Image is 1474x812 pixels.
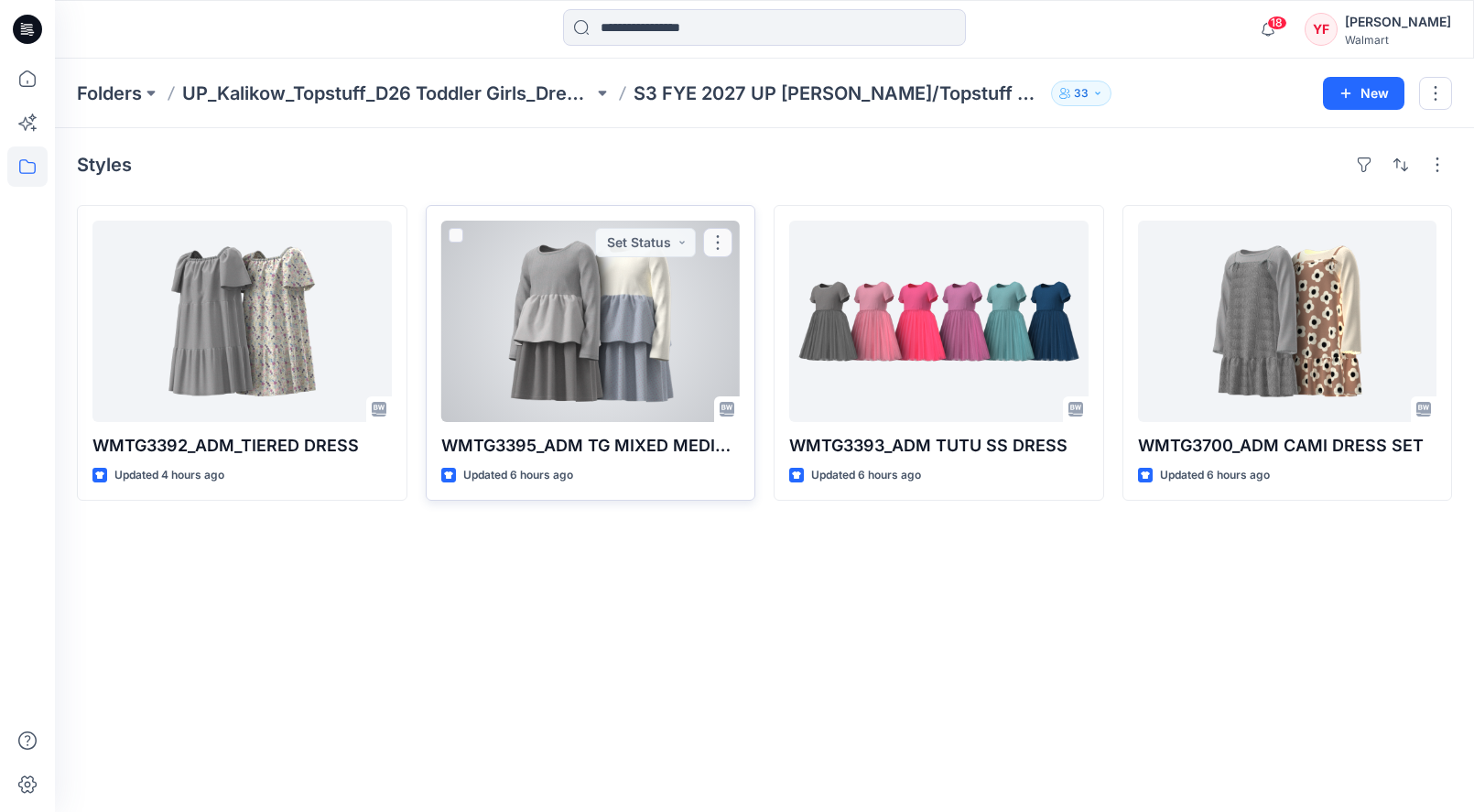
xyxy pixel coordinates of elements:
[441,221,741,422] a: WMTG3395_ADM TG MIXED MEDIA DRESS
[1160,466,1270,485] p: Updated 6 hours ago
[92,433,392,459] p: WMTG3392_ADM_TIERED DRESS
[77,81,142,106] a: Folders
[1345,33,1451,47] div: Walmart
[1138,221,1437,422] a: WMTG3700_ADM CAMI DRESS SET
[1305,13,1338,46] div: YF
[92,221,392,422] a: WMTG3392_ADM_TIERED DRESS
[1074,83,1089,103] p: 33
[789,433,1089,459] p: WMTG3393_ADM TUTU SS DRESS
[789,221,1089,422] a: WMTG3393_ADM TUTU SS DRESS
[463,466,573,485] p: Updated 6 hours ago
[1267,16,1287,30] span: 18
[77,154,132,176] h4: Styles
[1345,11,1451,33] div: [PERSON_NAME]
[1051,81,1111,106] button: 33
[1323,77,1404,110] button: New
[811,466,921,485] p: Updated 6 hours ago
[1138,433,1437,459] p: WMTG3700_ADM CAMI DRESS SET
[114,466,224,485] p: Updated 4 hours ago
[182,81,593,106] a: UP_Kalikow_Topstuff_D26 Toddler Girls_Dresses & Sets
[441,433,741,459] p: WMTG3395_ADM TG MIXED MEDIA DRESS
[634,81,1045,106] p: S3 FYE 2027 UP [PERSON_NAME]/Topstuff D26 Toddler Girl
